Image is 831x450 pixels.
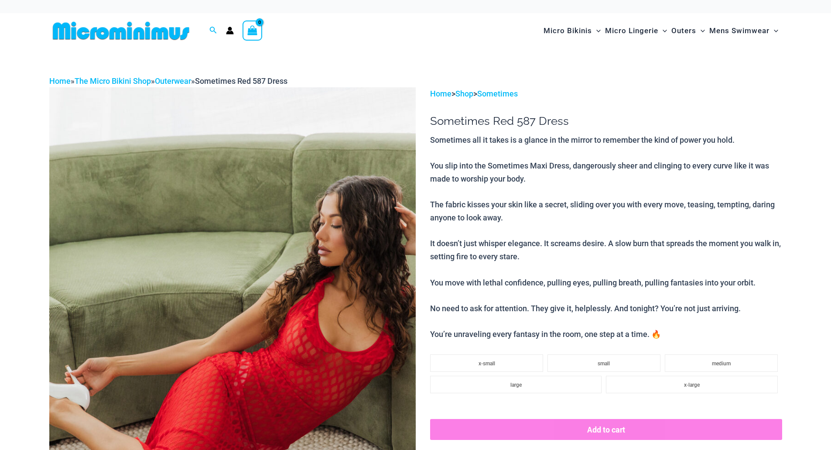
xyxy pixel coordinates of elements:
[669,17,707,44] a: OutersMenu ToggleMenu Toggle
[479,361,495,367] span: x-small
[665,354,778,372] li: medium
[49,76,287,86] span: » » »
[606,376,777,393] li: x-large
[544,20,592,42] span: Micro Bikinis
[455,89,473,98] a: Shop
[603,17,669,44] a: Micro LingerieMenu ToggleMenu Toggle
[671,20,696,42] span: Outers
[155,76,191,86] a: Outerwear
[510,382,522,388] span: large
[49,21,193,41] img: MM SHOP LOGO FLAT
[430,419,782,440] button: Add to cart
[712,361,731,367] span: medium
[430,89,451,98] a: Home
[430,114,782,128] h1: Sometimes Red 587 Dress
[477,89,518,98] a: Sometimes
[684,382,700,388] span: x-large
[226,27,234,34] a: Account icon link
[430,354,543,372] li: x-small
[49,76,71,86] a: Home
[605,20,658,42] span: Micro Lingerie
[707,17,780,44] a: Mens SwimwearMenu ToggleMenu Toggle
[430,376,602,393] li: large
[541,17,603,44] a: Micro BikinisMenu ToggleMenu Toggle
[243,21,263,41] a: View Shopping Cart, empty
[696,20,705,42] span: Menu Toggle
[209,25,217,36] a: Search icon link
[430,87,782,100] p: > >
[75,76,151,86] a: The Micro Bikini Shop
[709,20,769,42] span: Mens Swimwear
[769,20,778,42] span: Menu Toggle
[547,354,660,372] li: small
[430,134,782,341] p: Sometimes all it takes is a glance in the mirror to remember the kind of power you hold. You slip...
[592,20,601,42] span: Menu Toggle
[540,16,782,45] nav: Site Navigation
[195,76,287,86] span: Sometimes Red 587 Dress
[598,361,610,367] span: small
[658,20,667,42] span: Menu Toggle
